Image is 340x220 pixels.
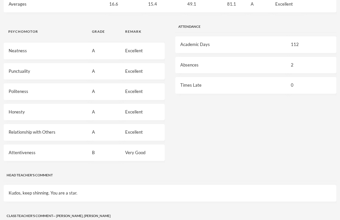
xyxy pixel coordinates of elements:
[3,63,87,80] td: Punctuality
[275,1,293,7] span: Excellent
[148,1,157,7] span: 15.4
[286,57,337,74] td: 2
[175,57,286,74] td: Absences
[120,42,165,60] td: Excellent
[120,124,165,141] td: Excellent
[87,42,121,60] td: A
[227,1,236,7] span: 81.1
[87,124,121,141] td: A
[7,173,53,178] span: Head Teacher 's Comment
[7,213,111,218] span: Class Teacher 's Comment — [PERSON_NAME], [PERSON_NAME]
[87,83,121,100] td: A
[286,77,337,94] td: 0
[3,185,337,202] td: Kudos, keep shinning. You are a star.
[9,1,27,7] span: Averages
[286,36,337,53] td: 112
[3,83,87,100] td: Politeness
[187,1,196,7] span: 49.1
[87,104,121,121] td: A
[87,63,121,80] td: A
[87,24,121,39] th: Grade
[120,144,165,161] td: Very Good
[109,1,118,7] span: 16.6
[120,63,165,80] td: Excellent
[120,83,165,100] td: Excellent
[120,24,165,39] th: Remark
[3,104,87,121] td: Honesty
[175,36,286,53] td: Academic Days
[3,124,87,141] td: Relationship with Others
[3,144,87,161] td: Attentiveness
[87,144,121,161] td: B
[251,1,254,7] span: A
[8,29,82,34] div: Psychomotor
[175,77,286,94] td: Times Late
[3,42,87,60] td: Neatness
[178,24,333,29] div: Attendance
[120,104,165,121] td: Excellent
